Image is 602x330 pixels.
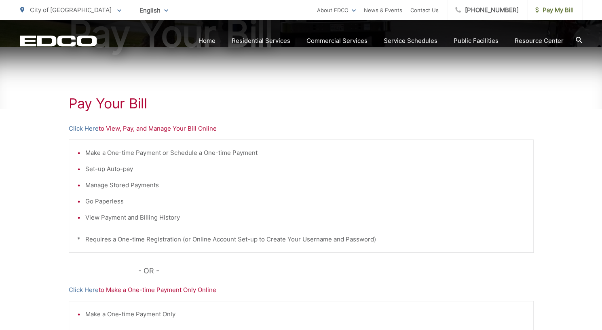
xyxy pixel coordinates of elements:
a: Resource Center [515,36,564,46]
li: Make a One-time Payment or Schedule a One-time Payment [85,148,525,158]
a: EDCD logo. Return to the homepage. [20,35,97,47]
a: Click Here [69,124,99,133]
a: Service Schedules [384,36,437,46]
span: Pay My Bill [535,5,574,15]
li: View Payment and Billing History [85,213,525,222]
a: Click Here [69,285,99,295]
span: English [133,3,174,17]
li: Manage Stored Payments [85,180,525,190]
a: Home [199,36,215,46]
li: Make a One-time Payment Only [85,309,525,319]
a: About EDCO [317,5,356,15]
li: Go Paperless [85,197,525,206]
p: * Requires a One-time Registration (or Online Account Set-up to Create Your Username and Password) [77,235,525,244]
p: - OR - [138,265,534,277]
a: News & Events [364,5,402,15]
span: City of [GEOGRAPHIC_DATA] [30,6,112,14]
a: Public Facilities [454,36,498,46]
p: to View, Pay, and Manage Your Bill Online [69,124,534,133]
h1: Pay Your Bill [69,95,534,112]
a: Residential Services [232,36,290,46]
a: Commercial Services [306,36,368,46]
p: to Make a One-time Payment Only Online [69,285,534,295]
a: Contact Us [410,5,439,15]
li: Set-up Auto-pay [85,164,525,174]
